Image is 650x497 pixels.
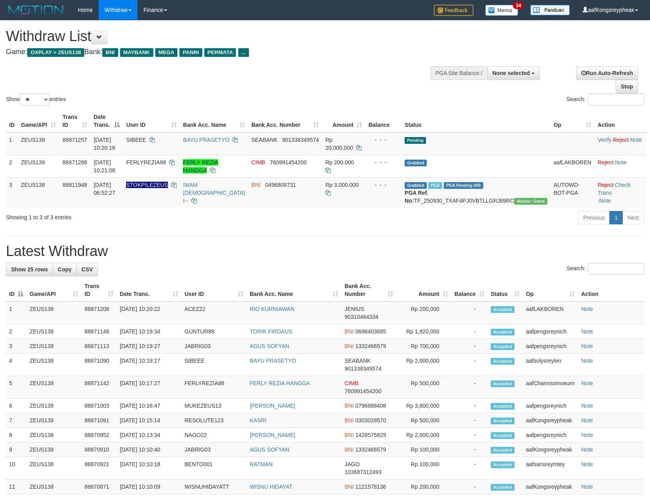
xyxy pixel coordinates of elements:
[250,484,292,490] a: WISNU HIDAYAT
[523,376,578,399] td: aafChannsomoeurn
[595,132,646,155] td: · ·
[6,324,26,339] td: 2
[345,358,371,364] span: SEABANK
[581,417,593,424] a: Note
[430,66,487,80] div: PGA Site Balance /
[250,461,273,467] a: RATMAN
[451,399,488,413] td: -
[355,343,386,349] span: Copy 1332466579 to clipboard
[491,461,514,468] span: Accepted
[581,328,593,335] a: Note
[401,177,550,208] td: TF_250930_TXAF4PJ0VBTLLGRJ89RC
[6,132,18,155] td: 1
[81,413,117,428] td: 88871091
[396,301,451,324] td: Rp 200,000
[325,159,354,166] span: Rp 200.000
[578,211,610,224] a: Previous
[181,354,247,376] td: SIBEEE
[368,181,398,189] div: - - -
[6,301,26,324] td: 1
[345,403,354,409] span: BNI
[355,328,386,335] span: Copy 0698403685 to clipboard
[62,137,87,143] span: 88871257
[90,110,123,132] th: Date Trans.: activate to sort column descending
[117,339,181,354] td: [DATE] 10:19:27
[355,484,386,490] span: Copy 1121578136 to clipboard
[117,376,181,399] td: [DATE] 10:17:27
[434,5,473,16] img: Feedback.jpg
[491,380,514,387] span: Accepted
[345,365,381,372] span: Copy 901338349574 to clipboard
[595,155,646,177] td: ·
[26,301,81,324] td: ZEUS138
[451,428,488,442] td: -
[26,339,81,354] td: ZEUS138
[6,110,18,132] th: ID
[550,155,595,177] td: aafLAKBOREN
[401,110,550,132] th: Status
[250,432,295,438] a: [PERSON_NAME]
[485,5,518,16] img: Button%20Memo.svg
[523,457,578,480] td: aafsansreymtey
[81,266,93,273] span: CSV
[523,324,578,339] td: aafpengsreynich
[396,354,451,376] td: Rp 2,000,000
[355,446,386,453] span: Copy 1332466579 to clipboard
[491,358,514,365] span: Accepted
[523,442,578,457] td: aafKongsreypheak
[94,182,115,196] span: [DATE] 06:52:27
[581,484,593,490] a: Note
[251,137,277,143] span: SEABANK
[117,399,181,413] td: [DATE] 10:16:47
[523,279,578,301] th: Op: activate to sort column ascending
[396,413,451,428] td: Rp 500,000
[595,110,646,132] th: Action
[322,110,365,132] th: Amount: activate to sort column ascending
[595,177,646,208] td: · ·
[123,110,180,132] th: User ID: activate to sort column ascending
[251,159,265,166] span: CIMB
[251,182,260,188] span: BNI
[6,48,426,56] h4: Game: Bank:
[451,457,488,480] td: -
[6,4,66,16] img: MOTION_logo.png
[599,198,611,204] a: Note
[6,177,18,208] td: 3
[581,343,593,349] a: Note
[20,94,49,105] select: Showentries
[81,279,117,301] th: Trans ID: activate to sort column ascending
[345,328,354,335] span: BNI
[250,446,289,453] a: AGUS SOFYAN
[396,376,451,399] td: Rp 500,000
[609,211,623,224] a: 1
[451,301,488,324] td: -
[6,354,26,376] td: 4
[181,279,247,301] th: User ID: activate to sort column ascending
[630,137,642,143] a: Note
[581,403,593,409] a: Note
[62,159,87,166] span: 88871288
[117,480,181,494] td: [DATE] 10:10:09
[523,301,578,324] td: aafLAKBOREN
[581,306,593,312] a: Note
[598,137,612,143] a: Verify
[6,279,26,301] th: ID: activate to sort column descending
[396,339,451,354] td: Rp 700,000
[250,403,295,409] a: [PERSON_NAME]
[588,94,644,105] input: Search:
[181,399,247,413] td: MUKEZEUS13
[444,182,483,189] span: PGA Pending
[523,480,578,494] td: aafKongsreypheak
[451,413,488,428] td: -
[81,324,117,339] td: 88871146
[6,339,26,354] td: 3
[578,279,644,301] th: Action
[355,403,386,409] span: Copy 0796888408 to clipboard
[6,428,26,442] td: 8
[59,110,90,132] th: Trans ID: activate to sort column ascending
[26,480,81,494] td: ZEUS138
[396,428,451,442] td: Rp 2,000,000
[355,417,386,424] span: Copy 0303028570 to clipboard
[523,399,578,413] td: aafpengsreynich
[250,343,289,349] a: AGUS SOFYAN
